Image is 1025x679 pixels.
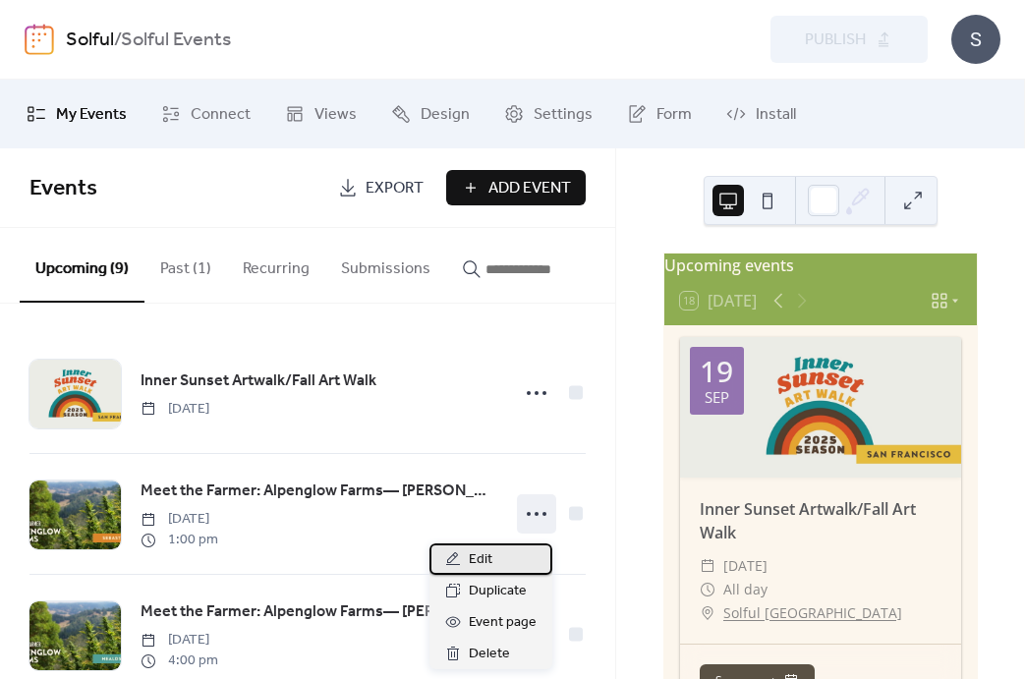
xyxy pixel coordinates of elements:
div: Inner Sunset Artwalk/Fall Art Walk [680,497,961,544]
span: Install [756,103,796,127]
a: Connect [146,87,265,141]
span: [DATE] [141,509,218,530]
span: Connect [191,103,251,127]
span: Delete [469,643,510,666]
a: Inner Sunset Artwalk/Fall Art Walk [141,368,376,394]
a: Settings [489,87,607,141]
span: 1:00 pm [141,530,218,550]
span: Views [314,103,357,127]
span: Settings [534,103,593,127]
button: Upcoming (9) [20,228,144,303]
span: Duplicate [469,580,527,603]
a: Install [712,87,811,141]
span: Add Event [488,177,571,200]
span: Export [366,177,424,200]
span: Edit [469,548,492,572]
span: Design [421,103,470,127]
span: 4:00 pm [141,651,218,671]
a: My Events [12,87,142,141]
b: / [114,22,121,59]
button: Submissions [325,228,446,301]
button: Past (1) [144,228,227,301]
div: S [951,15,1000,64]
div: Sep [705,390,729,405]
b: Solful Events [121,22,231,59]
div: Upcoming events [664,254,977,277]
a: Export [323,170,438,205]
div: ​ [700,554,715,578]
a: Design [376,87,484,141]
span: [DATE] [723,554,768,578]
a: Views [270,87,371,141]
span: [DATE] [141,399,209,420]
a: Solful [GEOGRAPHIC_DATA] [723,601,902,625]
span: My Events [56,103,127,127]
div: 19 [700,357,733,386]
a: Meet the Farmer: Alpenglow Farms— [PERSON_NAME] & [PERSON_NAME] | [GEOGRAPHIC_DATA] [141,599,496,625]
span: Meet the Farmer: Alpenglow Farms— [PERSON_NAME] & [PERSON_NAME] | [GEOGRAPHIC_DATA] [141,480,496,503]
button: Recurring [227,228,325,301]
span: All day [723,578,768,601]
a: Form [612,87,707,141]
span: Event page [469,611,537,635]
span: Inner Sunset Artwalk/Fall Art Walk [141,369,376,393]
a: Meet the Farmer: Alpenglow Farms— [PERSON_NAME] & [PERSON_NAME] | [GEOGRAPHIC_DATA] [141,479,496,504]
img: logo [25,24,54,55]
span: Meet the Farmer: Alpenglow Farms— [PERSON_NAME] & [PERSON_NAME] | [GEOGRAPHIC_DATA] [141,600,496,624]
a: Solful [66,22,114,59]
span: [DATE] [141,630,218,651]
span: Events [29,167,97,210]
div: ​ [700,578,715,601]
button: Add Event [446,170,586,205]
div: ​ [700,601,715,625]
span: Form [656,103,692,127]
